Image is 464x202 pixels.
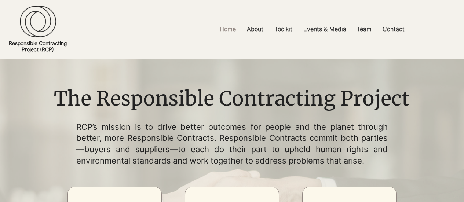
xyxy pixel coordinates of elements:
nav: Site [160,21,464,37]
p: RCP’s mission is to drive better outcomes for people and the planet through better, more Responsi... [76,121,388,166]
a: Events & Media [298,21,351,37]
p: Events & Media [300,21,350,37]
a: Home [214,21,241,37]
a: Team [351,21,377,37]
a: Contact [377,21,410,37]
p: About [243,21,267,37]
a: About [241,21,269,37]
p: Team [353,21,375,37]
p: Toolkit [271,21,296,37]
h1: The Responsible Contracting Project [48,85,415,113]
a: Toolkit [269,21,298,37]
p: Home [216,21,240,37]
p: Contact [379,21,408,37]
a: Responsible ContractingProject (RCP) [9,40,67,52]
